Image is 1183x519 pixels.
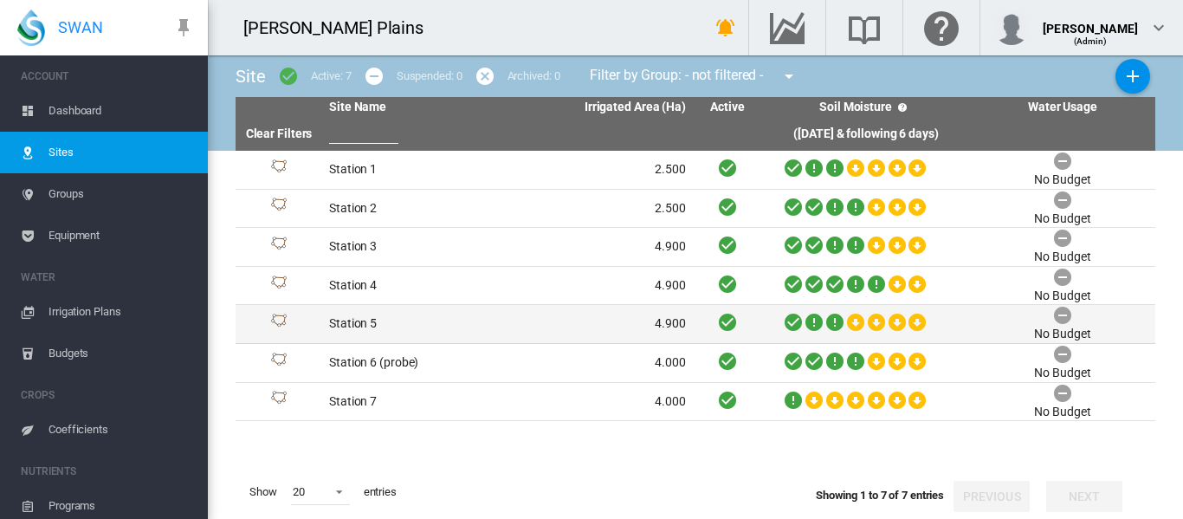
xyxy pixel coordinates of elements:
span: Budgets [48,333,194,374]
div: Site Id: 4256 [242,314,315,334]
img: 1.svg [268,237,289,257]
th: Irrigated Area (Ha) [507,97,693,118]
md-icon: icon-minus-circle [364,66,385,87]
span: CROPS [21,381,194,409]
span: WATER [21,263,194,291]
tr: Site Id: 4253 Station 2 2.500 No Budget [236,190,1155,229]
tr: Site Id: 4256 Station 5 4.900 No Budget [236,305,1155,344]
td: 2.500 [507,151,693,189]
span: Site [236,66,266,87]
td: 4.000 [507,383,693,421]
td: 4.900 [507,228,693,266]
span: Groups [48,173,194,215]
span: SWAN [58,16,103,38]
td: 4.900 [507,305,693,343]
img: 1.svg [268,276,289,296]
md-icon: icon-pin [173,17,194,38]
span: Show [242,477,284,507]
span: (Admin) [1074,36,1108,46]
span: Showing 1 to 7 of 7 entries [816,489,944,502]
button: Next [1046,481,1122,512]
div: No Budget [1034,365,1090,382]
tr: Site Id: 4255 Station 4 4.900 No Budget [236,267,1155,306]
md-icon: icon-help-circle [892,97,913,118]
th: Soil Moisture [762,97,970,118]
md-icon: icon-plus [1122,66,1143,87]
th: ([DATE] & following 6 days) [762,118,970,151]
img: 1.svg [268,198,289,218]
div: Site Id: 4254 [242,237,315,257]
md-icon: Click here for help [921,17,962,38]
td: Station 3 [322,228,507,266]
img: profile.jpg [994,10,1029,45]
div: No Budget [1034,326,1090,343]
div: Site Id: 4253 [242,198,315,218]
td: Station 6 (probe) [322,344,507,382]
div: 20 [293,485,305,498]
tr: Site Id: 4257 Station 6 (probe) 4.000 No Budget [236,344,1155,383]
span: Coefficients [48,409,194,451]
th: Water Usage [970,97,1155,118]
div: Site Id: 4257 [242,353,315,373]
button: Add New Site, define start date [1115,59,1150,94]
div: Filter by Group: - not filtered - [577,59,811,94]
img: SWAN-Landscape-Logo-Colour-drop.png [17,10,45,46]
span: ACCOUNT [21,62,194,90]
md-icon: icon-chevron-down [1148,17,1169,38]
div: Site Id: 4255 [242,276,315,296]
md-icon: Go to the Data Hub [766,17,808,38]
div: Archived: 0 [507,68,560,84]
div: Suspended: 0 [397,68,462,84]
div: No Budget [1034,249,1090,266]
span: Irrigation Plans [48,291,194,333]
span: Sites [48,132,194,173]
a: Clear Filters [246,127,313,140]
md-icon: Search the knowledge base [844,17,885,38]
tr: Site Id: 4254 Station 3 4.900 No Budget [236,228,1155,267]
md-icon: icon-checkbox-marked-circle [278,66,299,87]
tr: Site Id: 4252 Station 1 2.500 No Budget [236,151,1155,190]
tr: Site Id: 4258 Station 7 4.000 No Budget [236,383,1155,422]
td: 2.500 [507,190,693,228]
td: 4.000 [507,344,693,382]
button: icon-menu-down [772,59,806,94]
img: 1.svg [268,314,289,334]
td: Station 1 [322,151,507,189]
md-icon: icon-bell-ring [715,17,736,38]
div: No Budget [1034,211,1090,228]
td: 4.900 [507,267,693,305]
div: No Budget [1034,404,1090,421]
td: Station 5 [322,305,507,343]
span: Equipment [48,215,194,256]
div: Site Id: 4252 [242,159,315,180]
span: entries [357,477,404,507]
span: Dashboard [48,90,194,132]
div: Active: 7 [311,68,352,84]
td: Station 7 [322,383,507,421]
div: [PERSON_NAME] [1043,13,1138,30]
th: Active [693,97,762,118]
img: 1.svg [268,391,289,412]
div: No Budget [1034,288,1090,305]
th: Site Name [322,97,507,118]
div: Site Id: 4258 [242,391,315,412]
span: NUTRIENTS [21,457,194,485]
img: 1.svg [268,159,289,180]
button: icon-bell-ring [708,10,743,45]
img: 1.svg [268,353,289,373]
div: [PERSON_NAME] Plains [243,16,439,40]
md-icon: icon-cancel [475,66,495,87]
td: Station 4 [322,267,507,305]
td: Station 2 [322,190,507,228]
button: Previous [954,481,1030,512]
div: No Budget [1034,172,1090,189]
md-icon: icon-menu-down [779,66,799,87]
